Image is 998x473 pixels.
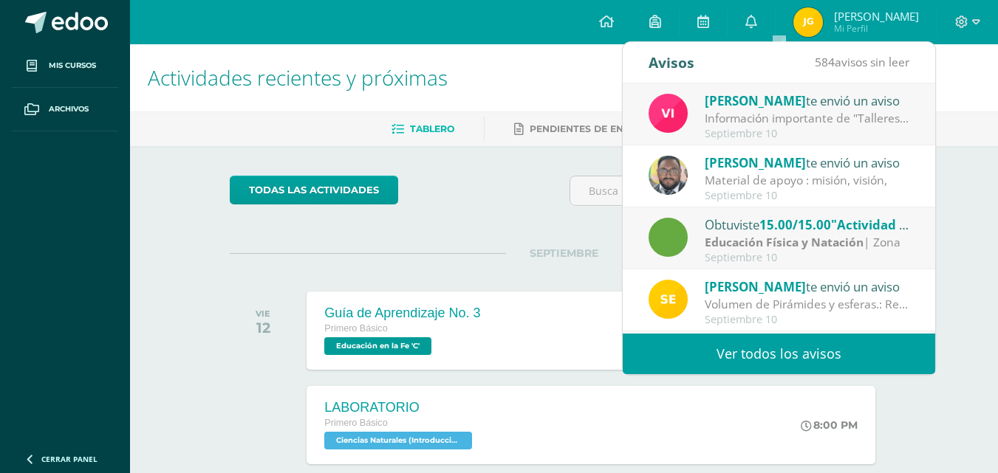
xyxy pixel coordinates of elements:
[705,154,806,171] span: [PERSON_NAME]
[834,9,919,24] span: [PERSON_NAME]
[705,296,910,313] div: Volumen de Pirámides y esferas.: Realiza los siguientes ejercicios en tu cuaderno. Debes encontra...
[148,63,448,92] span: Actividades recientes y próximas
[324,400,476,415] div: LABORATORIO
[705,190,910,202] div: Septiembre 10
[514,117,656,141] a: Pendientes de entrega
[831,216,920,233] span: "Actividad #2"
[410,123,454,134] span: Tablero
[705,252,910,264] div: Septiembre 10
[705,277,910,296] div: te envió un aviso
[230,176,398,204] a: todas las Actividades
[392,117,454,141] a: Tablero
[815,54,909,70] span: avisos sin leer
[815,54,835,70] span: 584
[649,94,688,133] img: bd6d0aa147d20350c4821b7c643124fa.png
[12,44,118,88] a: Mis cursos
[705,278,806,295] span: [PERSON_NAME]
[705,153,910,172] div: te envió un aviso
[41,454,98,464] span: Cerrar panel
[324,418,387,428] span: Primero Básico
[705,110,910,127] div: Información importante de "Talleres".: Buenas tardes estimados estudiantes. Quiero solicitar de s...
[506,246,622,260] span: SEPTIEMBRE
[12,88,118,131] a: Archivos
[256,308,270,319] div: VIE
[705,314,910,326] div: Septiembre 10
[649,42,694,83] div: Avisos
[759,216,831,233] span: 15.00/15.00
[705,128,910,140] div: Septiembre 10
[324,432,472,449] span: Ciencias Naturales (Introducción a la Biología) 'C'
[705,92,806,109] span: [PERSON_NAME]
[705,91,910,110] div: te envió un aviso
[530,123,656,134] span: Pendientes de entrega
[570,176,898,205] input: Busca una actividad próxima aquí...
[49,60,96,72] span: Mis cursos
[324,337,431,355] span: Educación en la Fe 'C'
[705,234,864,250] strong: Educación Física y Natación
[705,172,910,189] div: Material de apoyo : misión, visión,
[705,234,910,251] div: | Zona
[324,305,480,321] div: Guía de Aprendizaje No. 3
[49,103,89,115] span: Archivos
[649,280,688,319] img: 03c2987289e60ca238394da5f82a525a.png
[705,215,910,234] div: Obtuviste en
[256,319,270,336] div: 12
[324,323,387,334] span: Primero Básico
[801,418,858,432] div: 8:00 PM
[623,334,935,374] a: Ver todos los avisos
[649,156,688,195] img: 712781701cd376c1a616437b5c60ae46.png
[793,7,823,37] img: 44b7314937dcab5c0bab56c489fb6ff9.png
[834,22,919,35] span: Mi Perfil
